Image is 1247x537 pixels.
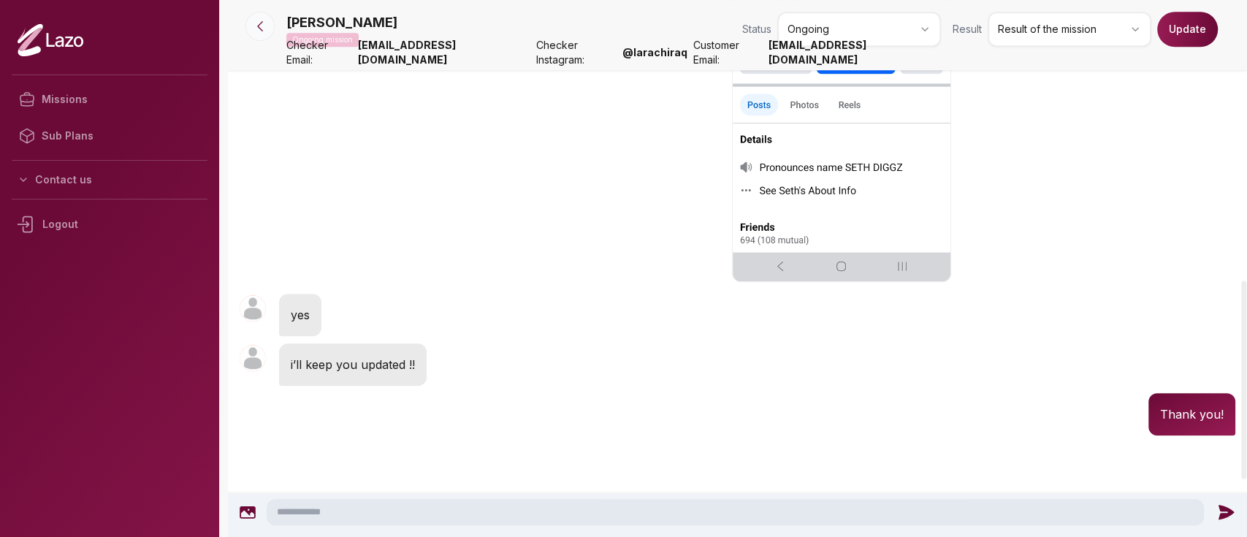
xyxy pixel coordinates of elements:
img: User avatar [240,345,266,371]
div: Logout [12,205,207,243]
p: i’ll keep you updated !! [291,355,415,374]
strong: [EMAIL_ADDRESS][DOMAIN_NAME] [358,38,530,67]
span: Customer Email: [693,38,763,67]
strong: @ larachiraq [622,45,687,60]
p: Thank you! [1160,405,1224,424]
a: Missions [12,81,207,118]
span: Result [953,22,982,37]
button: Update [1157,12,1218,47]
img: User avatar [240,295,266,321]
p: Ongoing mission [286,33,359,47]
span: Checker Email: [286,38,352,67]
strong: [EMAIL_ADDRESS][DOMAIN_NAME] [769,38,941,67]
span: Checker Instagram: [536,38,617,67]
p: [PERSON_NAME] [286,12,397,33]
span: Status [742,22,771,37]
p: yes [291,305,310,324]
button: Contact us [12,167,207,193]
a: Sub Plans [12,118,207,154]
